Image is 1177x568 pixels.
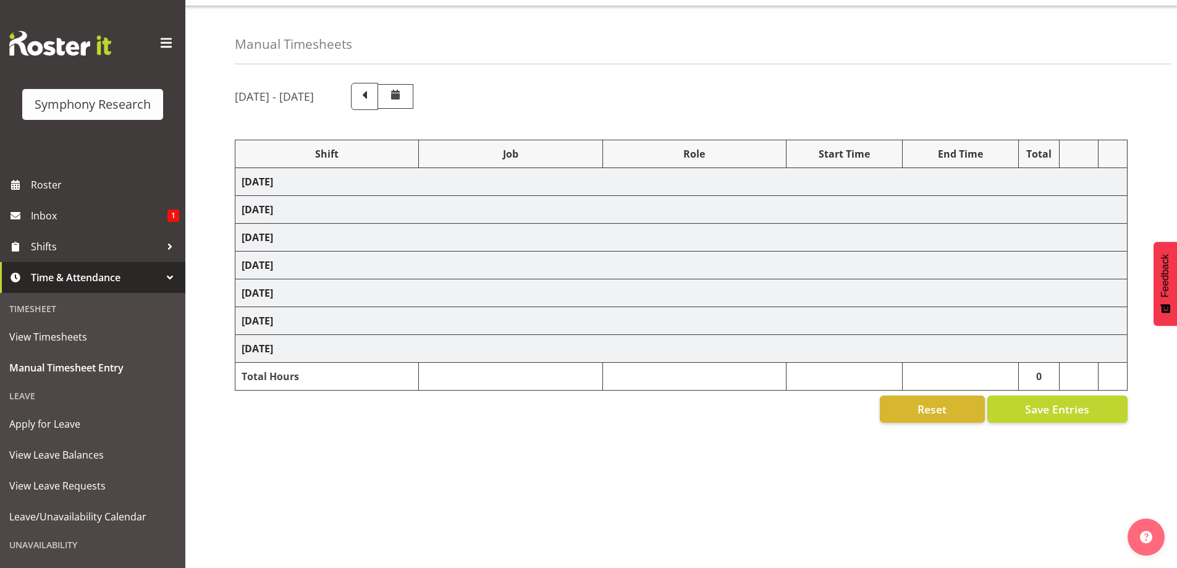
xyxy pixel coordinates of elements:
[235,168,1128,196] td: [DATE]
[235,224,1128,252] td: [DATE]
[609,146,780,161] div: Role
[235,335,1128,363] td: [DATE]
[918,401,947,417] span: Reset
[35,95,151,114] div: Symphony Research
[235,307,1128,335] td: [DATE]
[31,206,167,225] span: Inbox
[1025,401,1089,417] span: Save Entries
[1154,242,1177,326] button: Feedback - Show survey
[9,415,176,433] span: Apply for Leave
[1140,531,1152,543] img: help-xxl-2.png
[3,409,182,439] a: Apply for Leave
[793,146,896,161] div: Start Time
[235,252,1128,279] td: [DATE]
[235,37,352,51] h4: Manual Timesheets
[9,477,176,495] span: View Leave Requests
[242,146,412,161] div: Shift
[9,446,176,464] span: View Leave Balances
[425,146,596,161] div: Job
[3,321,182,352] a: View Timesheets
[9,507,176,526] span: Leave/Unavailability Calendar
[987,396,1128,423] button: Save Entries
[235,363,419,391] td: Total Hours
[880,396,985,423] button: Reset
[31,268,161,287] span: Time & Attendance
[1018,363,1060,391] td: 0
[3,532,182,557] div: Unavailability
[235,196,1128,224] td: [DATE]
[31,237,161,256] span: Shifts
[1025,146,1053,161] div: Total
[31,176,179,194] span: Roster
[9,358,176,377] span: Manual Timesheet Entry
[3,383,182,409] div: Leave
[167,210,179,222] span: 1
[3,470,182,501] a: View Leave Requests
[3,439,182,470] a: View Leave Balances
[3,352,182,383] a: Manual Timesheet Entry
[909,146,1012,161] div: End Time
[235,279,1128,307] td: [DATE]
[3,296,182,321] div: Timesheet
[9,328,176,346] span: View Timesheets
[1160,254,1171,297] span: Feedback
[235,90,314,103] h5: [DATE] - [DATE]
[3,501,182,532] a: Leave/Unavailability Calendar
[9,31,111,56] img: Rosterit website logo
